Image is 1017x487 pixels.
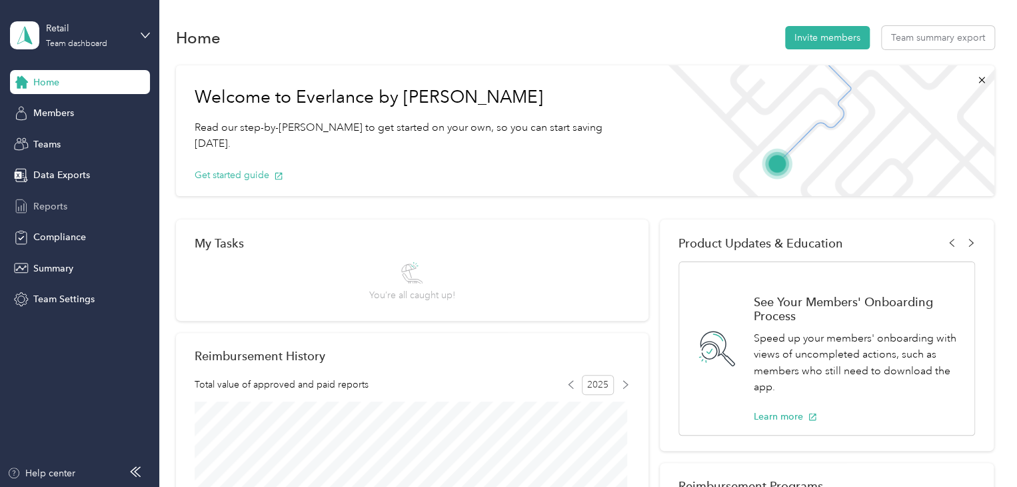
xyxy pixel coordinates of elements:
[754,295,960,323] h1: See Your Members' Onboarding Process
[195,236,630,250] div: My Tasks
[33,75,59,89] span: Home
[33,168,90,182] span: Data Exports
[582,375,614,395] span: 2025
[942,412,1017,487] iframe: Everlance-gr Chat Button Frame
[882,26,994,49] button: Team summary export
[678,236,843,250] span: Product Updates & Education
[369,288,455,302] span: You’re all caught up!
[655,65,994,196] img: Welcome to everlance
[176,31,221,45] h1: Home
[33,137,61,151] span: Teams
[195,168,283,182] button: Get started guide
[33,262,73,276] span: Summary
[195,378,369,392] span: Total value of approved and paid reports
[195,349,325,363] h2: Reimbursement History
[33,199,67,213] span: Reports
[46,21,129,35] div: Retail
[754,330,960,396] p: Speed up your members' onboarding with views of uncompleted actions, such as members who still ne...
[785,26,870,49] button: Invite members
[195,87,637,108] h1: Welcome to Everlance by [PERSON_NAME]
[7,466,75,480] button: Help center
[754,410,817,424] button: Learn more
[195,119,637,152] p: Read our step-by-[PERSON_NAME] to get started on your own, so you can start saving [DATE].
[46,40,107,48] div: Team dashboard
[33,230,86,244] span: Compliance
[33,106,74,120] span: Members
[33,292,95,306] span: Team Settings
